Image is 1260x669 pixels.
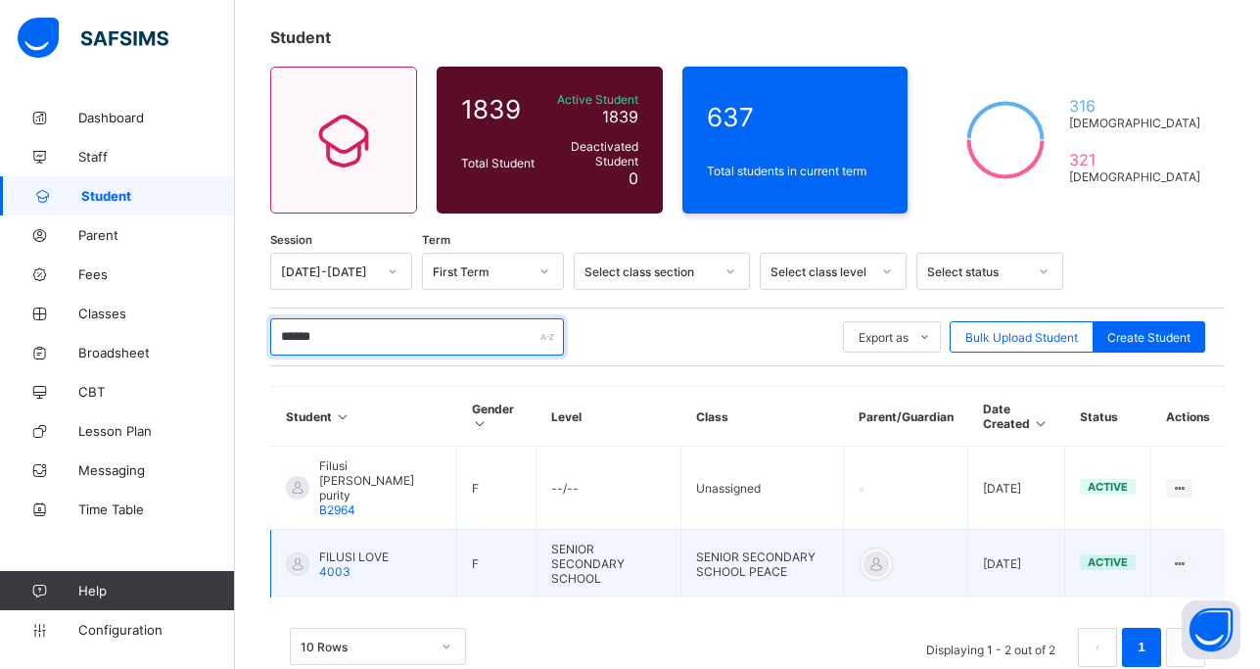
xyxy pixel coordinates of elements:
[472,416,489,431] i: Sort in Ascending Order
[859,330,909,345] span: Export as
[537,530,681,598] td: SENIOR SECONDARY SCHOOL
[281,264,376,279] div: [DATE]-[DATE]
[457,387,537,447] th: Gender
[1182,600,1240,659] button: Open asap
[78,423,235,439] span: Lesson Plan
[1069,116,1200,130] span: [DEMOGRAPHIC_DATA]
[457,447,537,530] td: F
[422,233,450,247] span: Term
[1078,628,1117,667] button: prev page
[301,640,430,654] div: 10 Rows
[1069,150,1200,169] span: 321
[681,387,844,447] th: Class
[968,387,1065,447] th: Date Created
[965,330,1078,345] span: Bulk Upload Student
[78,345,235,360] span: Broadsheet
[1088,480,1128,494] span: active
[1065,387,1151,447] th: Status
[770,264,870,279] div: Select class level
[707,164,884,178] span: Total students in current term
[319,564,350,579] span: 4003
[629,168,638,188] span: 0
[461,94,535,124] span: 1839
[78,266,235,282] span: Fees
[18,18,168,59] img: safsims
[78,462,235,478] span: Messaging
[1166,628,1205,667] button: next page
[1069,96,1200,116] span: 316
[602,107,638,126] span: 1839
[319,550,389,564] span: FILUSI LOVE
[537,447,681,530] td: --/--
[271,387,457,447] th: Student
[1151,387,1225,447] th: Actions
[927,264,1027,279] div: Select status
[1132,635,1150,660] a: 1
[78,110,235,125] span: Dashboard
[78,149,235,165] span: Staff
[584,264,714,279] div: Select class section
[1078,628,1117,667] li: 上一页
[433,264,528,279] div: First Term
[456,151,539,175] div: Total Student
[270,233,312,247] span: Session
[1166,628,1205,667] li: 下一页
[78,583,234,598] span: Help
[681,447,844,530] td: Unassigned
[1033,416,1050,431] i: Sort in Ascending Order
[81,188,235,204] span: Student
[544,92,638,107] span: Active Student
[1069,169,1200,184] span: [DEMOGRAPHIC_DATA]
[537,387,681,447] th: Level
[968,530,1065,598] td: [DATE]
[844,387,968,447] th: Parent/Guardian
[1122,628,1161,667] li: 1
[544,139,638,168] span: Deactivated Student
[78,502,235,517] span: Time Table
[78,384,235,400] span: CBT
[681,530,844,598] td: SENIOR SECONDARY SCHOOL PEACE
[335,409,351,424] i: Sort in Ascending Order
[911,628,1070,667] li: Displaying 1 - 2 out of 2
[457,530,537,598] td: F
[319,458,442,502] span: Filusi [PERSON_NAME] purity
[1088,555,1128,569] span: active
[78,306,235,321] span: Classes
[968,447,1065,530] td: [DATE]
[270,27,331,47] span: Student
[319,502,355,517] span: B2964
[1107,330,1190,345] span: Create Student
[78,622,234,638] span: Configuration
[707,102,884,132] span: 637
[78,227,235,243] span: Parent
